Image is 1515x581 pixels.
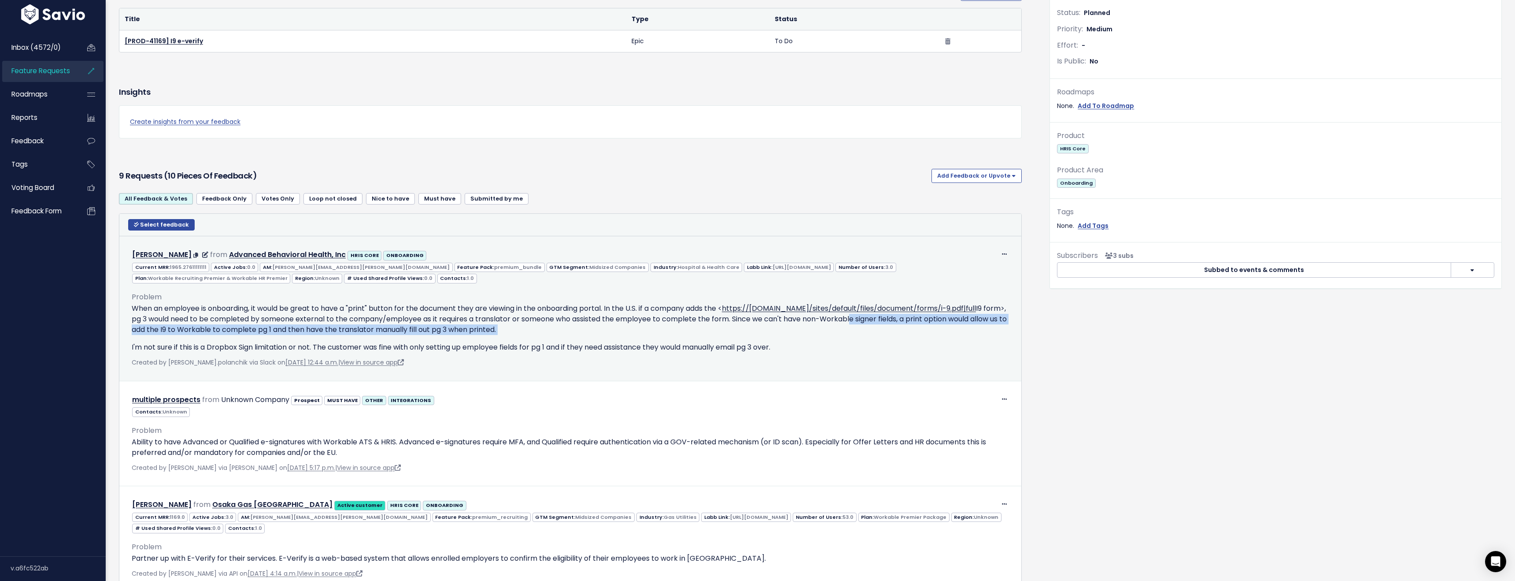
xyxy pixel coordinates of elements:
[701,513,791,522] span: Labb Link:
[11,89,48,99] span: Roadmaps
[365,397,383,404] strong: OTHER
[432,513,531,522] span: Feature Pack:
[769,8,940,30] th: Status
[2,61,73,81] a: Feature Requests
[858,513,950,522] span: Plan:
[132,513,188,522] span: Current MRR:
[119,170,928,182] h3: 9 Requests (10 pieces of Feedback)
[835,263,896,272] span: Number of Users:
[1057,7,1080,18] span: Status:
[2,131,73,151] a: Feedback
[315,275,340,282] span: Unknown
[132,437,1009,458] p: Ability to have Advanced or Qualified e-signatures with Workable ATS & HRIS. Advanced e-signature...
[1057,179,1095,188] span: Onboarding
[2,108,73,128] a: Reports
[238,513,430,522] span: AM:
[730,514,788,521] span: [URL][DOMAIN_NAME]
[132,524,223,533] span: # Used Shared Profile Views:
[132,358,404,367] span: Created by [PERSON_NAME].​polanchik via Slack on |
[132,569,362,578] span: Created by [PERSON_NAME] via API on |
[337,463,401,472] a: View in source app
[119,86,150,98] h3: Insights
[128,219,195,231] button: Select feedback
[132,553,1009,564] p: Partner up with E-Verify for their services. E-Verify is a web-based system that allows enrolled ...
[211,263,258,272] span: Active Jobs:
[664,514,697,521] span: Gas Utilities
[2,201,73,221] a: Feedback form
[1090,57,1098,66] span: No
[626,8,769,30] th: Type
[1101,251,1134,260] span: <p><strong>Subscribers</strong><br><br> - Darragh O'Sullivan<br> - Annie Prevezanou<br> - Mariann...
[575,514,632,521] span: Midsized Companies
[344,274,435,283] span: # Used Shared Profile Views:
[119,8,626,30] th: Title
[11,113,37,122] span: Reports
[842,514,854,521] span: 53.0
[11,183,54,192] span: Voting Board
[225,524,265,533] span: Contacts:
[626,30,769,52] td: Epic
[1078,101,1134,112] a: Add To Roadmap
[1057,40,1078,50] span: Effort:
[1057,130,1494,142] div: Product
[11,160,28,169] span: Tags
[148,275,288,282] span: Workable Recruiting Premier & Workable HR Premier
[351,252,379,259] strong: HRIS CORE
[11,136,44,145] span: Feedback
[1057,56,1086,66] span: Is Public:
[170,264,207,271] span: 1965.27611111111
[130,116,1011,127] a: Create insights from your feedback
[132,342,1009,353] p: I'm not sure if this is a Dropbox Sign limitation or not. The customer was fine with only setting...
[650,263,742,272] span: Industry:
[2,84,73,104] a: Roadmaps
[11,43,61,52] span: Inbox (4572/0)
[202,395,219,405] span: from
[494,264,542,271] span: premium_bundle
[163,408,187,415] span: Unknown
[1057,164,1494,177] div: Product Area
[294,397,320,404] strong: Prospect
[1057,262,1451,278] button: Subbed to events & comments
[1086,25,1112,34] span: Medium
[472,514,528,521] span: premium_recruiting
[390,502,418,509] strong: HRIS CORE
[532,513,635,522] span: GTM Segment:
[193,499,211,510] span: from
[125,37,203,45] a: [PROD-41169] I9 e-verify
[437,274,477,283] span: Contacts:
[974,514,998,521] span: Unknown
[1082,41,1085,50] span: -
[247,264,255,271] span: 0.0
[386,252,424,259] strong: ONBOARDING
[424,275,432,282] span: 0.0
[589,264,646,271] span: Midsized Companies
[1057,250,1098,261] span: Subscribers
[212,525,221,532] span: 0.0
[189,513,236,522] span: Active Jobs:
[221,394,289,406] div: Unknown Company
[132,425,162,436] span: Problem
[132,407,190,417] span: Contacts:
[1057,86,1494,99] div: Roadmaps
[132,263,209,272] span: Current MRR:
[19,4,87,24] img: logo-white.9d6f32f41409.svg
[1057,206,1494,219] div: Tags
[1084,8,1110,17] span: Planned
[132,499,192,510] a: [PERSON_NAME]
[1057,220,1494,231] div: None.
[287,463,335,472] a: [DATE] 5:17 p.m.
[678,264,739,271] span: Hospital & Health Care
[2,154,73,175] a: Tags
[465,193,528,205] a: Submitted by me
[1057,24,1083,34] span: Priority:
[793,513,856,522] span: Number of Users:
[2,178,73,198] a: Voting Board
[337,502,383,509] strong: Active customer
[636,513,699,522] span: Industry:
[119,193,193,205] a: All Feedback & Votes
[426,502,463,509] strong: ONBOARDING
[951,513,1001,522] span: Region:
[196,193,252,205] a: Feedback Only
[772,264,831,271] span: [URL][DOMAIN_NAME]
[1078,220,1109,231] a: Add Tags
